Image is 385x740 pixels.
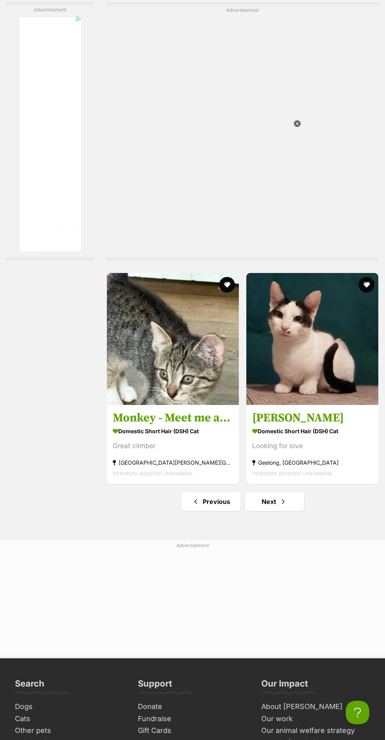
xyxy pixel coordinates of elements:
[12,701,127,713] a: Dogs
[113,425,233,437] strong: Domestic Short Hair (DSH) Cat
[252,457,372,468] strong: Geelong, [GEOGRAPHIC_DATA]
[19,16,82,252] iframe: Advertisement
[219,277,235,293] button: favourite
[107,405,239,484] a: Monkey - Meet me at [GEOGRAPHIC_DATA] Hastings Domestic Short Hair (DSH) Cat Great climber [GEOGR...
[359,277,374,293] button: favourite
[113,457,233,468] strong: [GEOGRAPHIC_DATA][PERSON_NAME][GEOGRAPHIC_DATA]
[184,17,302,253] iframe: Advertisement
[181,492,240,511] a: Previous page
[258,701,373,713] a: About [PERSON_NAME]
[12,713,127,725] a: Cats
[258,725,373,737] a: Our animal welfare strategy
[113,441,233,451] div: Great climber
[135,713,250,725] a: Fundraise
[258,713,373,725] a: Our work
[135,701,250,713] a: Donate
[261,678,308,694] h3: Our Impact
[252,410,372,425] h3: [PERSON_NAME]
[12,725,127,737] a: Other pets
[134,552,251,650] iframe: Advertisement
[106,2,379,260] div: Advertisement
[113,410,233,425] h3: Monkey - Meet me at [GEOGRAPHIC_DATA] Hastings
[246,273,378,405] img: Hercule Poirot - Domestic Short Hair (DSH) Cat
[135,725,250,737] a: Gift Cards
[252,441,372,451] div: Looking for love
[246,405,378,484] a: [PERSON_NAME] Domestic Short Hair (DSH) Cat Looking for love Geelong, [GEOGRAPHIC_DATA] Interstat...
[15,678,44,694] h3: Search
[113,470,192,476] span: Interstate adoption unavailable
[106,492,379,511] nav: Pagination
[252,470,332,476] span: Interstate adoption unavailable
[138,678,172,694] h3: Support
[107,273,239,405] img: Monkey - Meet me at Petstock Hastings - Domestic Short Hair (DSH) Cat
[252,425,372,437] strong: Domestic Short Hair (DSH) Cat
[245,492,304,511] a: Next page
[6,2,94,260] div: Advertisement
[346,701,369,724] iframe: Help Scout Beacon - Open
